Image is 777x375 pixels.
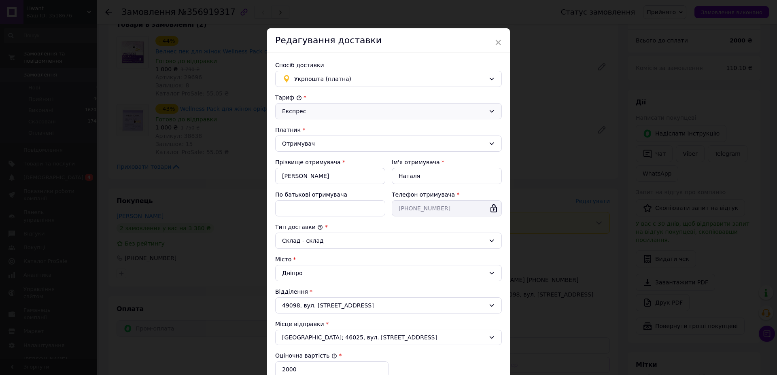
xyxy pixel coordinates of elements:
[495,36,502,49] span: ×
[275,93,502,102] div: Тариф
[275,191,347,198] label: По батькові отримувача
[275,255,502,263] div: Місто
[275,320,502,328] div: Місце відправки
[275,288,502,296] div: Відділення
[282,139,485,148] div: Отримувач
[275,352,337,359] label: Оціночна вартість
[392,200,502,216] input: +380
[275,297,502,314] div: 49098, вул. [STREET_ADDRESS]
[392,191,455,198] label: Телефон отримувача
[275,61,502,69] div: Спосіб доставки
[267,28,510,53] div: Редагування доставки
[282,333,485,341] span: [GEOGRAPHIC_DATA]; 46025, вул. [STREET_ADDRESS]
[275,223,502,231] div: Тип доставки
[275,159,341,165] label: Прізвище отримувача
[282,107,485,116] div: Експрес
[282,236,485,245] div: Склад - склад
[392,159,440,165] label: Ім'я отримувача
[275,265,502,281] div: Дніпро
[294,74,485,83] span: Укрпошта (платна)
[275,126,502,134] div: Платник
